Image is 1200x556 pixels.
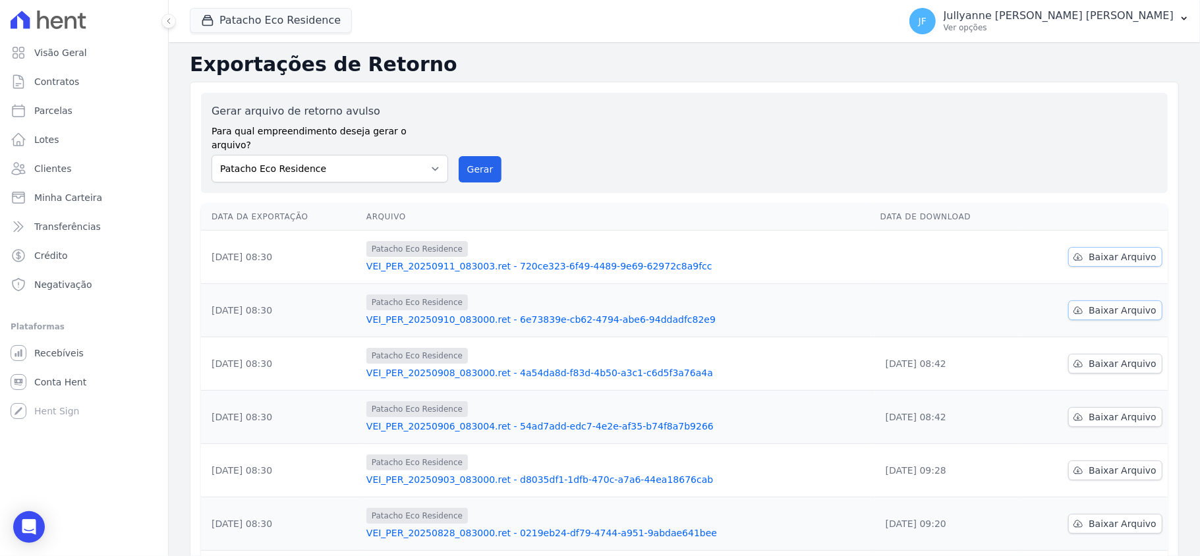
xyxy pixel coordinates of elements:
span: Recebíveis [34,347,84,360]
span: Crédito [34,249,68,262]
a: Conta Hent [5,369,163,395]
a: Baixar Arquivo [1068,514,1162,534]
label: Para qual empreendimento deseja gerar o arquivo? [212,119,448,152]
td: [DATE] 08:30 [201,497,361,551]
span: Baixar Arquivo [1089,464,1157,477]
a: Crédito [5,242,163,269]
span: Negativação [34,278,92,291]
td: [DATE] 08:30 [201,337,361,391]
span: Patacho Eco Residence [366,348,468,364]
td: [DATE] 08:30 [201,231,361,284]
a: Baixar Arquivo [1068,460,1162,480]
div: Plataformas [11,319,157,335]
span: Contratos [34,75,79,88]
td: [DATE] 08:30 [201,391,361,444]
a: Contratos [5,69,163,95]
a: Baixar Arquivo [1068,247,1162,267]
a: Clientes [5,155,163,182]
a: Baixar Arquivo [1068,354,1162,374]
a: VEI_PER_20250903_083000.ret - d8035df1-1dfb-470c-a7a6-44ea18676cab [366,473,870,486]
span: Patacho Eco Residence [366,508,468,524]
span: Patacho Eco Residence [366,455,468,470]
th: Data da Exportação [201,204,361,231]
button: JF Jullyanne [PERSON_NAME] [PERSON_NAME] Ver opções [899,3,1200,40]
span: JF [919,16,927,26]
span: Baixar Arquivo [1089,357,1157,370]
a: VEI_PER_20250908_083000.ret - 4a54da8d-f83d-4b50-a3c1-c6d5f3a76a4a [366,366,870,379]
a: Transferências [5,213,163,240]
span: Minha Carteira [34,191,102,204]
span: Baixar Arquivo [1089,250,1157,264]
div: Open Intercom Messenger [13,511,45,543]
td: [DATE] 08:30 [201,284,361,337]
span: Baixar Arquivo [1089,517,1157,530]
th: Arquivo [361,204,875,231]
span: Parcelas [34,104,72,117]
a: Recebíveis [5,340,163,366]
td: [DATE] 08:42 [875,337,1019,391]
span: Visão Geral [34,46,87,59]
td: [DATE] 08:42 [875,391,1019,444]
span: Baixar Arquivo [1089,410,1157,424]
span: Clientes [34,162,71,175]
span: Transferências [34,220,101,233]
a: Lotes [5,126,163,153]
span: Baixar Arquivo [1089,304,1157,317]
span: Lotes [34,133,59,146]
td: [DATE] 09:20 [875,497,1019,551]
h2: Exportações de Retorno [190,53,1179,76]
a: Negativação [5,271,163,298]
a: Visão Geral [5,40,163,66]
a: VEI_PER_20250910_083000.ret - 6e73839e-cb62-4794-abe6-94ddadfc82e9 [366,313,870,326]
td: [DATE] 08:30 [201,444,361,497]
label: Gerar arquivo de retorno avulso [212,103,448,119]
a: Baixar Arquivo [1068,300,1162,320]
button: Patacho Eco Residence [190,8,352,33]
span: Patacho Eco Residence [366,241,468,257]
button: Gerar [459,156,502,182]
span: Conta Hent [34,375,86,389]
a: Parcelas [5,97,163,124]
a: VEI_PER_20250828_083000.ret - 0219eb24-df79-4744-a951-9abdae641bee [366,526,870,540]
p: Jullyanne [PERSON_NAME] [PERSON_NAME] [944,9,1174,22]
td: [DATE] 09:28 [875,444,1019,497]
p: Ver opções [944,22,1174,33]
a: VEI_PER_20250906_083004.ret - 54ad7add-edc7-4e2e-af35-b74f8a7b9266 [366,420,870,433]
a: VEI_PER_20250911_083003.ret - 720ce323-6f49-4489-9e69-62972c8a9fcc [366,260,870,273]
span: Patacho Eco Residence [366,294,468,310]
span: Patacho Eco Residence [366,401,468,417]
a: Minha Carteira [5,184,163,211]
th: Data de Download [875,204,1019,231]
a: Baixar Arquivo [1068,407,1162,427]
